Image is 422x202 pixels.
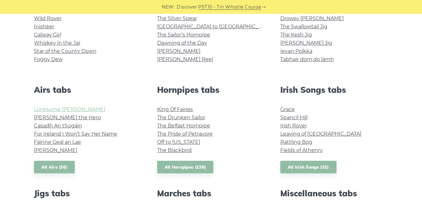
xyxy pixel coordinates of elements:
a: Off to [US_STATE] [157,139,200,145]
a: For Ireland I Won’t Say Her Name [34,131,117,137]
a: Dawning of the Day [157,40,207,46]
a: The Kesh Jig [280,32,312,38]
a: Fields of Athenry [280,147,323,153]
a: Ievan Polkka [280,48,312,54]
a: Drowsy [PERSON_NAME] [280,15,344,21]
h2: Miscellaneous tabs [280,188,388,198]
a: The Swallowtail Jig [280,24,327,30]
a: Whiskey in the Jar [34,40,80,46]
a: PST10 - Tin Whistle Course [198,3,261,11]
a: [GEOGRAPHIC_DATA] to [GEOGRAPHIC_DATA] [157,24,273,30]
a: Tabhair dom do lámh [280,56,334,62]
a: [PERSON_NAME] the Hero [34,115,101,121]
a: Galway Girl [34,32,61,38]
h2: Airs tabs [34,85,142,95]
a: The Silver Spear [157,15,197,21]
a: All Hornpipes (139) [157,161,214,174]
a: Leaving of [GEOGRAPHIC_DATA] [280,131,361,137]
a: The Blackbird [157,147,192,153]
a: The Belfast Hornpipe [157,123,210,129]
a: Lonesome [PERSON_NAME] [34,106,105,112]
a: Irish Rover [280,123,307,129]
a: The Sailor’s Hornpipe [157,32,210,38]
span: NEW: [162,3,175,11]
a: [PERSON_NAME] Reel [157,56,213,62]
a: [PERSON_NAME] [34,147,77,153]
a: Foggy Dew [34,56,63,62]
a: King Of Fairies [157,106,193,112]
span: Discover [177,3,197,11]
a: Fáinne Geal an Lae [34,139,81,145]
h2: Marches tabs [157,188,265,198]
a: [PERSON_NAME] [157,48,200,54]
a: All Airs (36) [34,161,75,174]
a: Grace [280,106,295,112]
h2: Irish Songs tabs [280,85,388,95]
a: Inisheer [34,24,54,30]
a: The Drunken Sailor [157,115,205,121]
h2: Hornpipes tabs [157,85,265,95]
a: All Irish Songs (32) [280,161,337,174]
a: Rattling Bog [280,139,312,145]
h2: Jigs tabs [34,188,142,198]
a: Wild Rover [34,15,62,21]
a: Star of the County Down [34,48,96,54]
a: [PERSON_NAME] Jig [280,40,332,46]
a: Casadh An tSúgáin [34,123,82,129]
a: Spancil Hill [280,115,308,121]
a: The Pride of Petravore [157,131,213,137]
